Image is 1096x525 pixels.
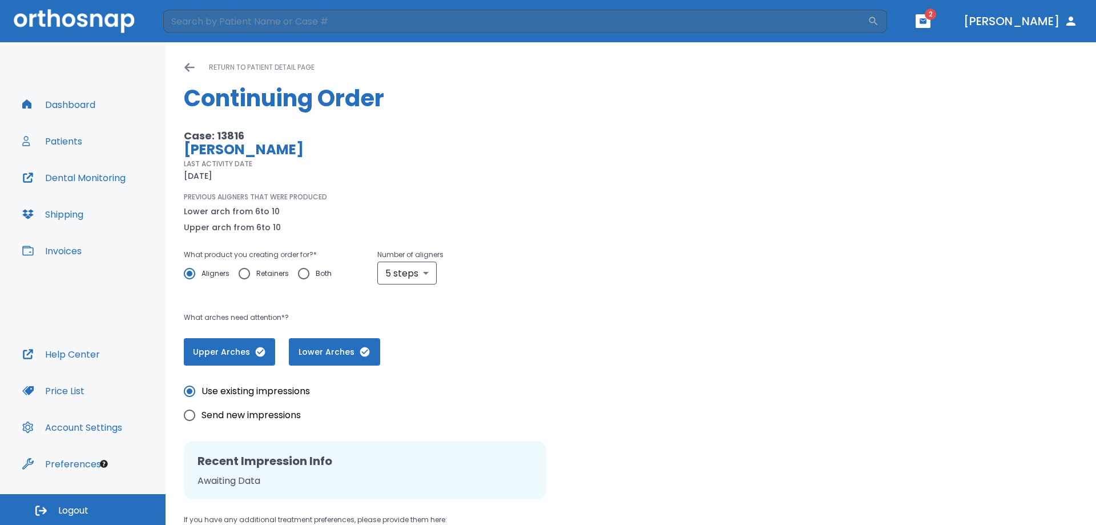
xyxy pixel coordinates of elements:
h1: Continuing Order [184,81,1078,115]
span: Send new impressions [202,408,301,422]
span: Upper Arches [195,346,264,358]
button: Patients [15,127,89,155]
button: Upper Arches [184,338,275,366]
p: Awaiting Data [198,474,533,488]
p: Case: 13816 [184,129,706,143]
button: Preferences [15,450,108,478]
button: Invoices [15,237,88,264]
button: Lower Arches [289,338,380,366]
p: return to patient detail page [209,61,315,74]
span: Lower Arches [300,346,369,358]
p: Number of aligners [377,248,444,262]
button: Price List [15,377,91,404]
button: Account Settings [15,414,129,441]
p: What arches need attention*? [184,311,706,324]
p: Upper arch from 6 to 10 [184,221,281,234]
p: [DATE] [184,169,212,183]
p: PREVIOUS ALIGNERS THAT WERE PRODUCED [184,192,327,202]
div: 5 steps [377,262,437,284]
button: Help Center [15,340,107,368]
button: Shipping [15,201,90,228]
span: Logout [58,504,88,517]
span: Retainers [256,267,289,280]
button: [PERSON_NAME] [959,11,1082,31]
span: 2 [925,9,936,20]
p: What product you creating order for? * [184,248,341,262]
p: LAST ACTIVITY DATE [184,159,252,169]
h2: Recent Impression Info [198,452,533,470]
span: Use existing impressions [202,384,310,398]
p: [PERSON_NAME] [184,143,706,157]
img: Orthosnap [14,9,135,33]
button: Dental Monitoring [15,164,132,191]
div: Tooltip anchor [99,459,109,469]
p: Lower arch from 6 to 10 [184,205,281,218]
button: Dashboard [15,91,102,118]
input: Search by Patient Name or Case # [163,10,868,33]
span: Both [316,267,332,280]
span: Aligners [202,267,229,280]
